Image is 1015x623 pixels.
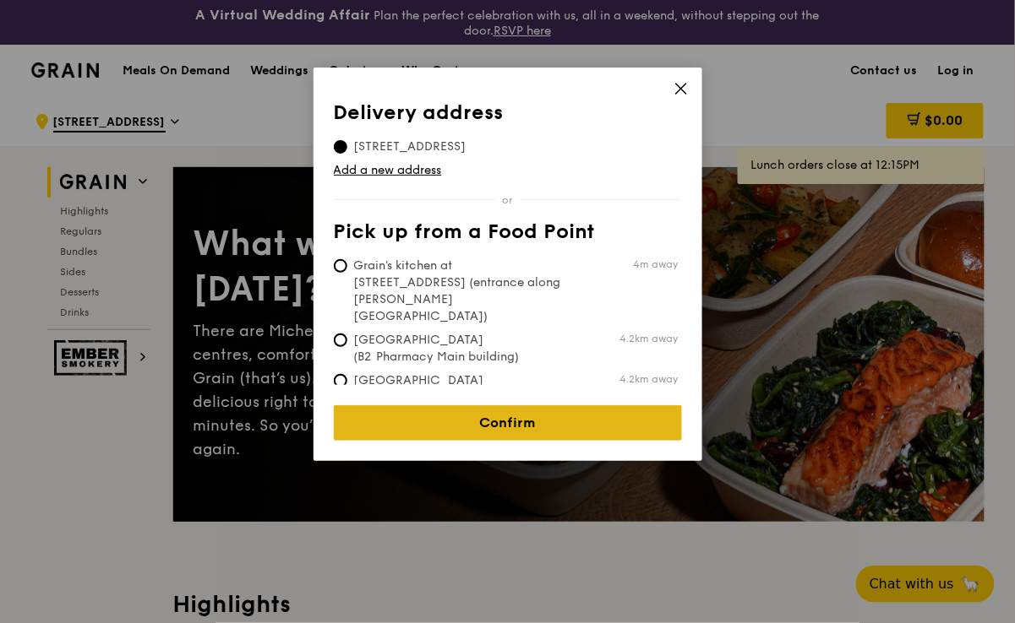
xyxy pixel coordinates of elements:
span: [GEOGRAPHIC_DATA] (Level 1 [PERSON_NAME] block drop-off point) [334,372,586,423]
span: Grain's kitchen at [STREET_ADDRESS] (entrance along [PERSON_NAME][GEOGRAPHIC_DATA]) [334,257,586,325]
span: [STREET_ADDRESS] [334,138,487,155]
span: 4.2km away [620,372,679,386]
span: [GEOGRAPHIC_DATA] (B2 Pharmacy Main building) [334,332,586,366]
span: 4m away [634,257,679,271]
input: Grain's kitchen at [STREET_ADDRESS] (entrance along [PERSON_NAME][GEOGRAPHIC_DATA])4m away [334,259,347,273]
th: Delivery address [334,101,682,132]
input: [GEOGRAPHIC_DATA] (B2 Pharmacy Main building)4.2km away [334,333,347,347]
input: [GEOGRAPHIC_DATA] (Level 1 [PERSON_NAME] block drop-off point)4.2km away [334,374,347,387]
a: Add a new address [334,162,682,179]
a: Confirm [334,405,682,441]
th: Pick up from a Food Point [334,220,682,251]
span: 4.2km away [620,332,679,345]
input: [STREET_ADDRESS] [334,140,347,154]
